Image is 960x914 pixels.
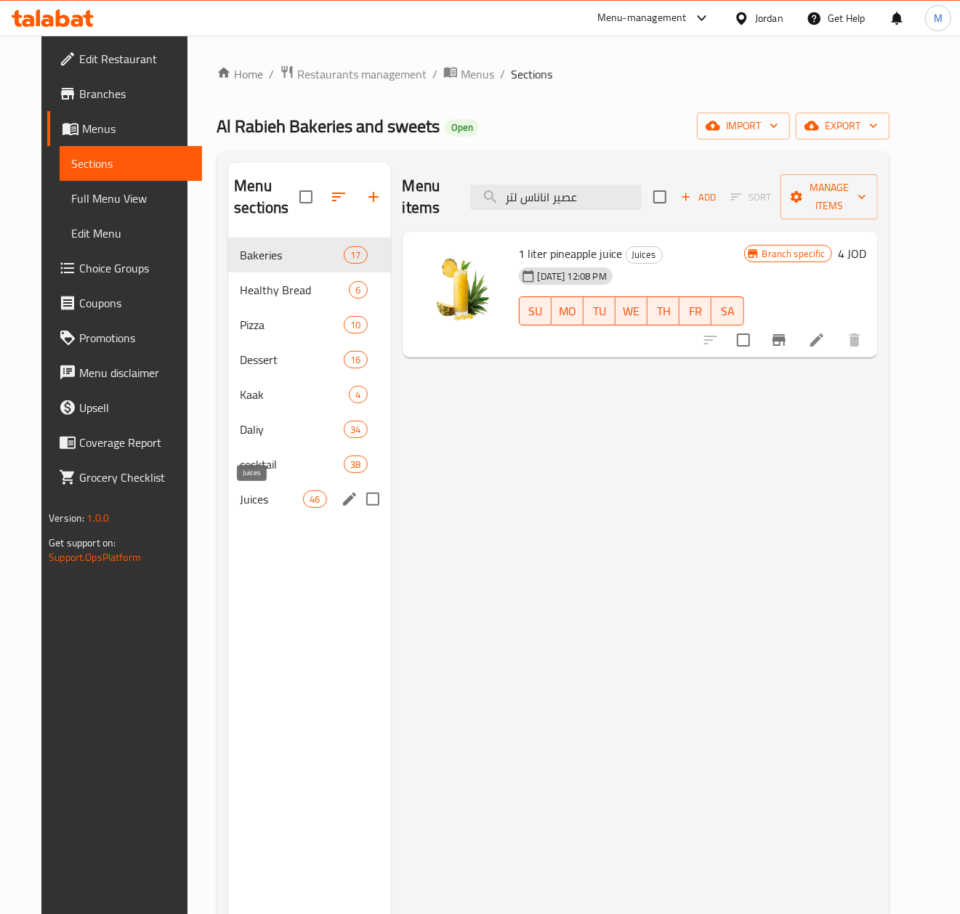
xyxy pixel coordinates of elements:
[49,509,84,527] span: Version:
[344,316,367,333] div: items
[792,179,866,215] span: Manage items
[552,296,584,325] button: MO
[762,323,796,357] button: Branch-specific-item
[709,117,778,135] span: import
[47,320,202,355] a: Promotions
[344,353,366,367] span: 16
[291,182,321,212] span: Select all sections
[934,10,943,26] span: M
[808,331,826,349] a: Edit menu item
[344,423,366,437] span: 34
[675,186,722,209] span: Add item
[228,342,390,377] div: Dessert16
[589,301,610,322] span: TU
[648,296,679,325] button: TH
[685,301,706,322] span: FR
[228,238,390,272] div: Bakeries17
[519,296,552,325] button: SU
[755,10,783,26] div: Jordan
[780,174,878,219] button: Manage items
[79,85,190,102] span: Branches
[47,460,202,495] a: Grocery Checklist
[321,179,356,214] span: Sort sections
[584,296,616,325] button: TU
[86,509,109,527] span: 1.0.0
[228,377,390,412] div: Kaak4
[500,65,505,83] li: /
[60,146,202,181] a: Sections
[679,296,711,325] button: FR
[47,41,202,76] a: Edit Restaurant
[71,190,190,207] span: Full Menu View
[339,488,360,510] button: edit
[49,533,116,552] span: Get support on:
[525,301,546,322] span: SU
[47,390,202,425] a: Upsell
[557,301,578,322] span: MO
[344,458,366,472] span: 38
[838,243,866,264] h6: 4 JOD
[217,65,890,84] nav: breadcrumb
[47,286,202,320] a: Coupons
[344,248,366,262] span: 17
[796,113,890,139] button: export
[71,155,190,172] span: Sections
[621,301,642,322] span: WE
[445,121,479,134] span: Open
[228,412,390,447] div: Daliy34
[344,318,366,332] span: 10
[240,421,344,438] span: Daliy
[79,399,190,416] span: Upsell
[79,294,190,312] span: Coupons
[304,493,326,506] span: 46
[79,469,190,486] span: Grocery Checklist
[461,65,494,83] span: Menus
[717,301,738,322] span: SA
[228,482,390,517] div: Juices46edit
[711,296,743,325] button: SA
[414,243,507,336] img: 1 liter pineapple juice
[297,65,427,83] span: Restaurants management
[240,351,344,368] span: Dessert
[443,65,494,84] a: Menus
[240,456,344,473] span: cocktail
[757,247,831,261] span: Branch specific
[47,76,202,111] a: Branches
[228,307,390,342] div: Pizza10
[240,386,349,403] span: Kaak
[47,251,202,286] a: Choice Groups
[645,182,675,212] span: Select section
[217,110,440,142] span: Al Rabieh Bakeries and sweets
[519,243,623,264] span: 1 liter pineapple juice
[350,388,366,402] span: 4
[697,113,790,139] button: import
[675,186,722,209] button: Add
[49,548,141,567] a: Support.OpsPlatform
[79,434,190,451] span: Coverage Report
[60,181,202,216] a: Full Menu View
[269,65,274,83] li: /
[79,329,190,347] span: Promotions
[79,50,190,68] span: Edit Restaurant
[228,272,390,307] div: Healthy Bread6
[79,259,190,277] span: Choice Groups
[728,325,759,355] span: Select to update
[280,65,427,84] a: Restaurants management
[626,246,663,264] div: Juices
[356,179,391,214] button: Add section
[47,111,202,146] a: Menus
[228,232,390,522] nav: Menu sections
[217,65,263,83] a: Home
[403,175,453,219] h2: Menu items
[616,296,648,325] button: WE
[837,323,872,357] button: delete
[511,65,552,83] span: Sections
[234,175,299,219] h2: Menu sections
[47,425,202,460] a: Coverage Report
[626,246,662,263] span: Juices
[240,316,344,333] span: Pizza
[240,246,344,264] span: Bakeries
[228,447,390,482] div: cocktail38
[653,301,674,322] span: TH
